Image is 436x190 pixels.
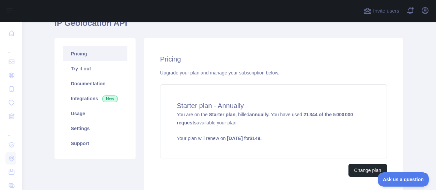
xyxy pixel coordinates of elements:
strong: annually. [249,112,270,117]
a: Settings [63,121,127,136]
strong: Starter plan [209,112,235,117]
a: Pricing [63,46,127,61]
a: Usage [63,106,127,121]
button: Change plan [348,164,387,177]
div: ... [5,41,16,54]
div: ... [5,124,16,137]
span: Invite users [373,7,399,15]
a: Try it out [63,61,127,76]
h4: Starter plan - Annually [177,101,370,110]
a: Documentation [63,76,127,91]
div: Upgrade your plan and manage your subscription below. [160,69,387,76]
span: New [102,96,118,102]
strong: $ 149 . [250,136,262,141]
button: Invite users [362,5,401,16]
h1: IP Geolocation API [54,18,403,34]
p: Your plan will renew on for [177,135,370,142]
strong: [DATE] [227,136,243,141]
a: Integrations New [63,91,127,106]
a: Support [63,136,127,151]
span: You are on the , billed You have used available your plan. [177,112,370,142]
iframe: Toggle Customer Support [378,172,429,187]
h2: Pricing [160,54,387,64]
